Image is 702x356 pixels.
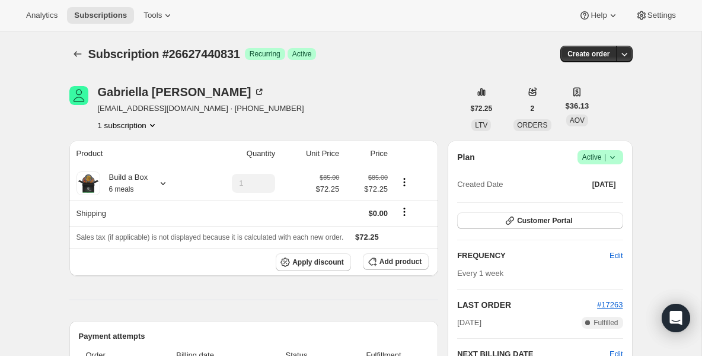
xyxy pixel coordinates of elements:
[471,104,493,113] span: $72.25
[567,49,610,59] span: Create order
[602,246,630,265] button: Edit
[292,258,344,267] span: Apply discount
[363,253,429,270] button: Add product
[98,119,158,131] button: Product actions
[610,250,623,262] span: Edit
[395,205,414,218] button: Shipping actions
[76,171,100,195] img: product img
[662,304,690,332] div: Open Intercom Messenger
[346,183,388,195] span: $72.25
[250,49,280,59] span: Recurring
[369,209,388,218] span: $0.00
[604,152,606,162] span: |
[26,11,58,20] span: Analytics
[457,151,475,163] h2: Plan
[69,141,199,167] th: Product
[560,46,617,62] button: Create order
[457,212,623,229] button: Customer Portal
[566,100,589,112] span: $36.13
[628,7,683,24] button: Settings
[592,180,616,189] span: [DATE]
[593,318,618,328] span: Fulfilled
[582,151,618,163] span: Active
[88,47,240,61] span: Subscription #26627440831
[320,174,339,181] small: $85.00
[100,171,148,195] div: Build a Box
[524,100,542,117] button: 2
[517,216,572,225] span: Customer Portal
[570,116,585,125] span: AOV
[457,299,597,311] h2: LAST ORDER
[276,253,351,271] button: Apply discount
[69,86,88,105] span: Gabriella Finlator
[98,86,266,98] div: Gabriella [PERSON_NAME]
[316,183,340,195] span: $72.25
[395,176,414,189] button: Product actions
[475,121,487,129] span: LTV
[143,11,162,20] span: Tools
[572,7,626,24] button: Help
[199,141,279,167] th: Quantity
[69,46,86,62] button: Subscriptions
[79,330,429,342] h2: Payment attempts
[457,250,610,262] h2: FREQUENCY
[517,121,547,129] span: ORDERS
[136,7,181,24] button: Tools
[457,269,503,278] span: Every 1 week
[585,176,623,193] button: [DATE]
[379,257,422,266] span: Add product
[647,11,676,20] span: Settings
[74,11,127,20] span: Subscriptions
[76,233,344,241] span: Sales tax (if applicable) is not displayed because it is calculated with each new order.
[457,179,503,190] span: Created Date
[292,49,312,59] span: Active
[98,103,304,115] span: [EMAIL_ADDRESS][DOMAIN_NAME] · [PHONE_NUMBER]
[69,200,199,226] th: Shipping
[591,11,607,20] span: Help
[67,7,134,24] button: Subscriptions
[597,299,623,311] button: #17263
[109,185,134,193] small: 6 meals
[464,100,500,117] button: $72.25
[457,317,481,329] span: [DATE]
[343,141,391,167] th: Price
[355,233,379,241] span: $72.25
[531,104,535,113] span: 2
[279,141,343,167] th: Unit Price
[19,7,65,24] button: Analytics
[597,300,623,309] a: #17263
[368,174,388,181] small: $85.00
